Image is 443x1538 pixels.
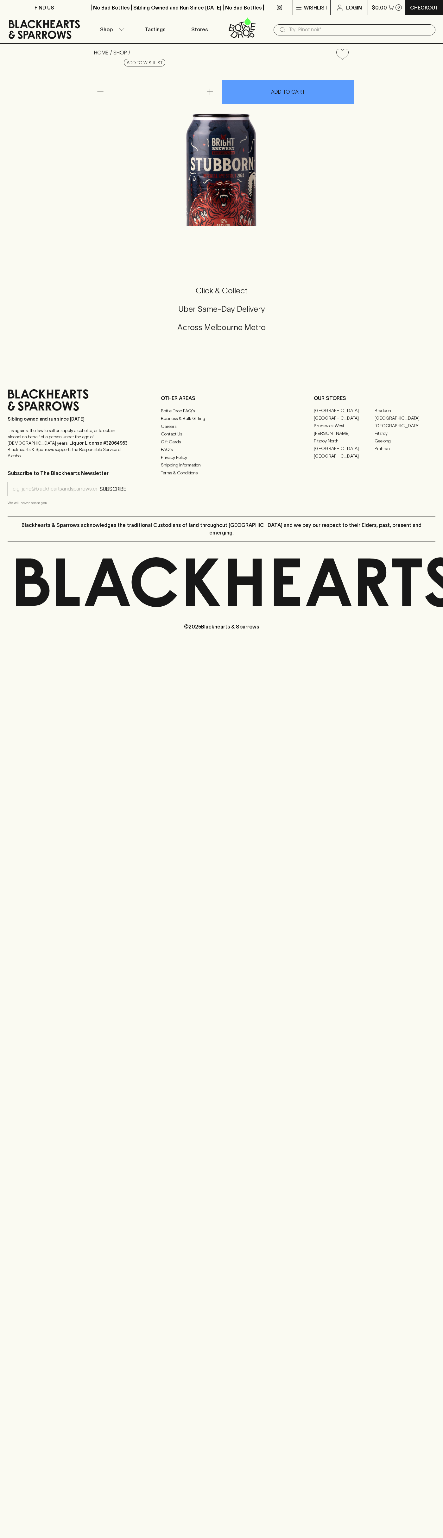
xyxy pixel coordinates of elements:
p: We will never spam you [8,500,129,506]
a: Bottle Drop FAQ's [161,407,282,415]
p: Stores [191,26,208,33]
a: Tastings [133,15,177,43]
img: 52983.png [89,65,354,226]
p: Login [346,4,362,11]
input: Try "Pinot noir" [289,25,430,35]
a: Business & Bulk Gifting [161,415,282,422]
p: ADD TO CART [271,88,305,96]
p: Subscribe to The Blackhearts Newsletter [8,469,129,477]
p: Checkout [410,4,439,11]
a: Contact Us [161,430,282,438]
a: [GEOGRAPHIC_DATA] [314,407,375,415]
strong: Liquor License #32064953 [69,441,128,446]
a: Prahran [375,445,435,453]
p: Shop [100,26,113,33]
a: FAQ's [161,446,282,453]
p: It is against the law to sell or supply alcohol to, or to obtain alcohol on behalf of a person un... [8,427,129,459]
a: Terms & Conditions [161,469,282,477]
p: $0.00 [372,4,387,11]
a: [GEOGRAPHIC_DATA] [314,445,375,453]
h5: Uber Same-Day Delivery [8,304,435,314]
p: OUR STORES [314,394,435,402]
button: Shop [89,15,133,43]
div: Call to action block [8,260,435,366]
a: HOME [94,50,109,55]
p: OTHER AREAS [161,394,282,402]
p: Sibling owned and run since [DATE] [8,416,129,422]
a: Shipping Information [161,461,282,469]
a: [GEOGRAPHIC_DATA] [314,453,375,460]
a: Geelong [375,437,435,445]
p: Wishlist [304,4,328,11]
a: Privacy Policy [161,453,282,461]
p: Blackhearts & Sparrows acknowledges the traditional Custodians of land throughout [GEOGRAPHIC_DAT... [12,521,431,536]
a: Fitzroy North [314,437,375,445]
p: SUBSCRIBE [100,485,126,493]
button: ADD TO CART [222,80,354,104]
input: e.g. jane@blackheartsandsparrows.com.au [13,484,97,494]
a: Braddon [375,407,435,415]
button: Add to wishlist [124,59,165,66]
a: [GEOGRAPHIC_DATA] [375,422,435,430]
h5: Click & Collect [8,285,435,296]
h5: Across Melbourne Metro [8,322,435,333]
a: Gift Cards [161,438,282,446]
a: Careers [161,422,282,430]
a: SHOP [113,50,127,55]
a: Fitzroy [375,430,435,437]
a: [GEOGRAPHIC_DATA] [314,415,375,422]
a: Brunswick West [314,422,375,430]
button: SUBSCRIBE [97,482,129,496]
a: [GEOGRAPHIC_DATA] [375,415,435,422]
p: Tastings [145,26,165,33]
a: [PERSON_NAME] [314,430,375,437]
p: 0 [397,6,400,9]
p: FIND US [35,4,54,11]
a: Stores [177,15,222,43]
button: Add to wishlist [334,46,351,62]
